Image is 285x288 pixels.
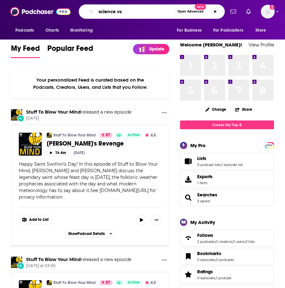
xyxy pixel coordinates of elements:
[233,239,245,244] a: 0 users
[197,174,213,179] span: Exports
[197,251,234,256] a: Bookmarks
[213,26,243,35] span: For Podcasters
[106,132,110,138] span: 87
[26,257,131,263] h3: released a new episode
[175,8,206,15] button: Open AdvancedNew
[182,193,195,202] a: Searches
[17,262,24,269] div: New Episode
[149,46,164,52] p: Update
[235,103,252,115] button: Share
[10,6,71,18] img: Podchaser - Follow, Share and Rate Podcasts
[11,109,22,120] img: Stuff To Blow Your Mind
[128,280,140,286] span: Active
[19,161,158,200] span: Happy Saint Swithin’s Day! In this episode of Stuff to Blow Your Mind, [PERSON_NAME] and [PERSON_...
[202,105,230,113] button: Change
[197,181,213,185] span: 1 item
[19,215,52,225] button: Show More Button
[11,44,40,58] a: My Feed
[53,133,96,138] a: Stuff To Blow Your Mind
[133,44,169,54] a: Update
[47,44,93,57] span: Popular Feed
[180,171,274,188] a: Exports
[270,5,275,10] svg: Add a profile image
[182,270,195,279] a: Ratings
[74,151,85,155] div: [DATE]
[177,10,203,13] span: Open Advanced
[15,26,34,35] span: Podcasts
[100,280,113,285] a: 87
[47,150,69,156] button: 1h 4m
[96,7,175,17] input: Search podcasts, credits, & more...
[11,24,42,36] button: open menu
[128,132,140,138] span: Active
[68,232,105,236] span: Show Podcast Details
[151,215,161,225] button: Show More Button
[19,133,42,156] img: Saint Swithin's Revenge
[261,5,275,19] span: Logged in as Ashley_Beenen
[197,199,210,203] a: 3 saved
[47,133,52,138] img: Stuff To Blow Your Mind
[47,140,124,147] span: [PERSON_NAME]'s Revenge
[215,276,216,280] span: ,
[180,42,242,48] a: Welcome [PERSON_NAME]!
[66,24,101,36] button: open menu
[245,239,255,244] a: 0 lists
[256,26,266,35] span: More
[197,156,243,161] a: Lists
[180,230,274,247] span: Follows
[216,258,234,262] a: 0 podcasts
[26,257,81,262] a: Stuff To Blow Your Mind
[41,24,63,36] a: Charts
[26,263,131,269] span: [DATE] at 03:00
[197,192,217,198] a: Searches
[215,239,232,244] a: 0 creators
[197,258,215,262] a: 0 episodes
[182,175,195,184] span: Exports
[17,115,24,122] div: New Episode
[29,217,49,222] span: Add to List
[197,251,221,256] span: Bookmarks
[143,280,158,285] button: 4.5
[143,133,158,138] button: 4.5
[26,116,131,121] span: [DATE]
[45,26,59,35] span: Charts
[197,232,255,238] a: Follows
[47,280,52,285] img: Stuff To Blow Your Mind
[180,266,274,283] span: Ratings
[70,26,92,35] span: Monitoring
[249,42,274,48] a: View Profile
[209,24,252,36] button: open menu
[125,133,142,138] a: Active
[47,44,93,58] a: Popular Feed
[53,280,96,285] a: Stuff To Blow Your Mind
[180,120,274,129] a: Create My Top 8
[172,24,209,36] button: open menu
[266,142,273,147] a: PRO
[66,230,115,237] button: ShowPodcast Details
[251,24,274,36] button: open menu
[182,252,195,261] a: Bookmarks
[26,109,131,115] h3: released a new episode
[221,163,243,167] a: 1 episode list
[11,44,40,57] span: My Feed
[159,257,169,264] button: Show More Button
[197,232,213,238] span: Follows
[177,26,202,35] span: For Business
[195,4,206,10] span: New
[228,6,239,17] a: Show notifications dropdown
[11,257,22,268] img: Stuff To Blow Your Mind
[180,248,274,265] span: Bookmarks
[197,156,206,161] span: Lists
[197,269,231,275] a: Ratings
[106,280,110,286] span: 87
[180,153,274,170] span: Lists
